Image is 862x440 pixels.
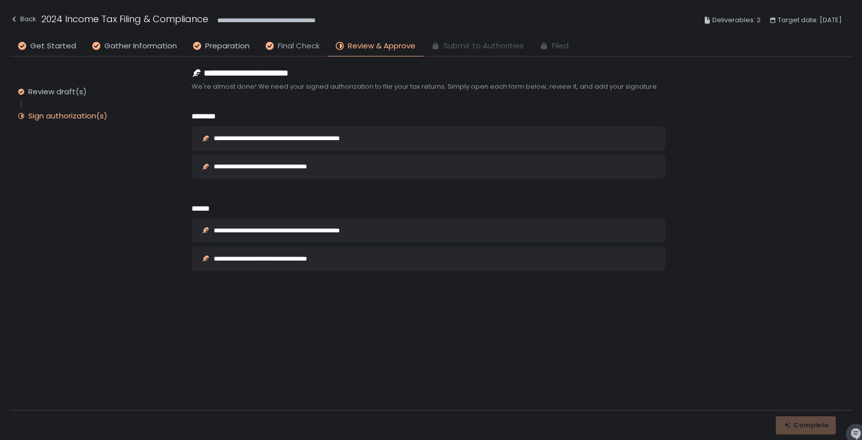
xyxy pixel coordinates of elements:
[778,14,842,26] span: Target date: [DATE]
[104,40,177,52] span: Gather Information
[10,13,36,25] div: Back
[552,40,569,52] span: Filed
[712,14,761,26] span: Deliverables: 2
[348,40,415,52] span: Review & Approve
[28,87,87,97] div: Review draft(s)
[444,40,524,52] span: Submit to Authorities
[278,40,320,52] span: Final Check
[192,82,665,91] span: We're almost done! We need your signed authorization to file your tax returns. Simply open each f...
[30,40,76,52] span: Get Started
[28,111,107,121] div: Sign authorization(s)
[205,40,250,52] span: Preparation
[41,12,208,26] h1: 2024 Income Tax Filing & Compliance
[10,12,36,29] button: Back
